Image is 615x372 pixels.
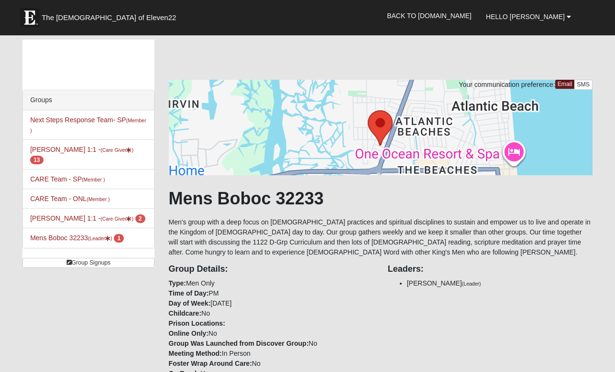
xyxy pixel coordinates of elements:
[169,289,209,297] strong: Time of Day:
[380,4,479,28] a: Back to [DOMAIN_NAME]
[462,281,481,287] small: (Leader)
[22,258,154,268] a: Group Signups
[42,13,176,22] span: The [DEMOGRAPHIC_DATA] of Eleven22
[169,319,225,327] strong: Prison Locations:
[169,340,309,347] strong: Group Was Launched from Discover Group:
[30,117,146,133] small: (Member )
[407,278,593,288] li: [PERSON_NAME]
[135,214,145,223] span: number of pending members
[169,299,211,307] strong: Day of Week:
[15,3,207,27] a: The [DEMOGRAPHIC_DATA] of Eleven22
[459,81,555,88] span: Your communication preference:
[30,234,124,242] a: Mens Boboc 32233(Leader) 1
[30,146,133,163] a: [PERSON_NAME] 1:1 -(Care Giver) 13
[486,13,565,21] span: Hello [PERSON_NAME]
[30,175,105,183] a: CARE Team - SP(Member )
[100,147,133,153] small: (Care Giver )
[30,156,43,164] span: number of pending members
[88,235,112,241] small: (Leader )
[169,264,373,275] h4: Group Details:
[30,214,145,222] a: [PERSON_NAME] 1:1 -(Care Giver) 2
[479,5,578,29] a: Hello [PERSON_NAME]
[169,350,222,357] strong: Meeting Method:
[388,264,593,275] h4: Leaders:
[23,90,154,110] div: Groups
[82,177,105,182] small: (Member )
[30,195,110,202] a: CARE Team - ONL(Member )
[169,279,186,287] strong: Type:
[555,80,575,89] a: Email
[87,196,110,202] small: (Member )
[114,234,124,243] span: number of pending members
[574,80,593,90] a: SMS
[169,309,201,317] strong: Childcare:
[100,216,133,222] small: (Care Giver )
[30,116,146,134] a: Next Steps Response Team- SP(Member )
[169,329,209,337] strong: Online Only:
[169,188,593,209] h1: Mens Boboc 32233
[20,8,39,27] img: Eleven22 logo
